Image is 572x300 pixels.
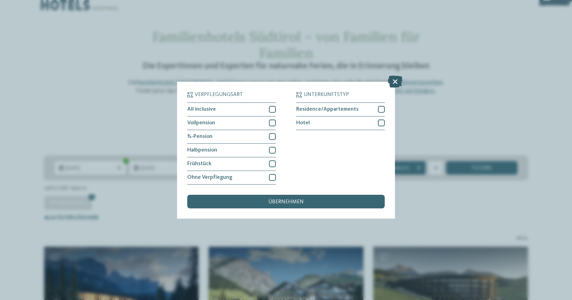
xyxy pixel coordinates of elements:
[187,175,232,180] span: Ohne Verpflegung
[304,92,349,97] span: Unterkunftstyp
[187,120,215,126] span: Vollpension
[195,92,243,97] span: Verpflegungsart
[187,107,216,112] span: All inclusive
[296,107,359,112] span: Residence/Appartements
[268,199,304,205] span: übernehmen
[296,120,310,126] span: Hotel
[187,134,212,139] span: ¾-Pension
[187,161,211,167] span: Frühstück
[187,147,217,153] span: Halbpension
